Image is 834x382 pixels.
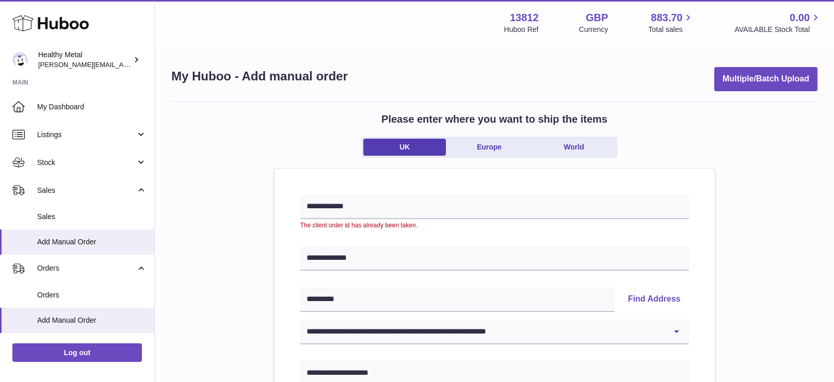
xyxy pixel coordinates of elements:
div: Healthy Metal [38,50,131,70]
button: Multiple/Batch Upload [714,67,817,91]
span: Sales [37,186,136,195]
a: World [533,139,615,156]
span: 0.00 [790,11,810,25]
span: Total sales [648,25,694,35]
span: My Dashboard [37,102,147,112]
div: The client order id has already been taken. [300,221,689,229]
span: Listings [37,130,136,140]
span: [PERSON_NAME][EMAIL_ADDRESS][DOMAIN_NAME] [38,60,207,69]
a: Europe [448,139,531,156]
a: Log out [12,343,142,362]
span: Orders [37,290,147,300]
span: Sales [37,212,147,222]
a: 883.70 Total sales [648,11,694,35]
div: Currency [579,25,608,35]
span: Orders [37,263,136,273]
img: jose@healthy-metal.com [12,52,28,68]
div: Huboo Ref [504,25,539,35]
button: Find Address [620,287,689,312]
a: UK [363,139,446,156]
h1: My Huboo - Add manual order [171,68,348,85]
span: Add Manual Order [37,315,147,325]
strong: GBP [586,11,608,25]
span: 883.70 [651,11,682,25]
h2: Please enter where you want to ship the items [381,112,607,126]
span: Add Manual Order [37,237,147,247]
a: 0.00 AVAILABLE Stock Total [734,11,822,35]
span: AVAILABLE Stock Total [734,25,822,35]
strong: 13812 [510,11,539,25]
span: Stock [37,158,136,168]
